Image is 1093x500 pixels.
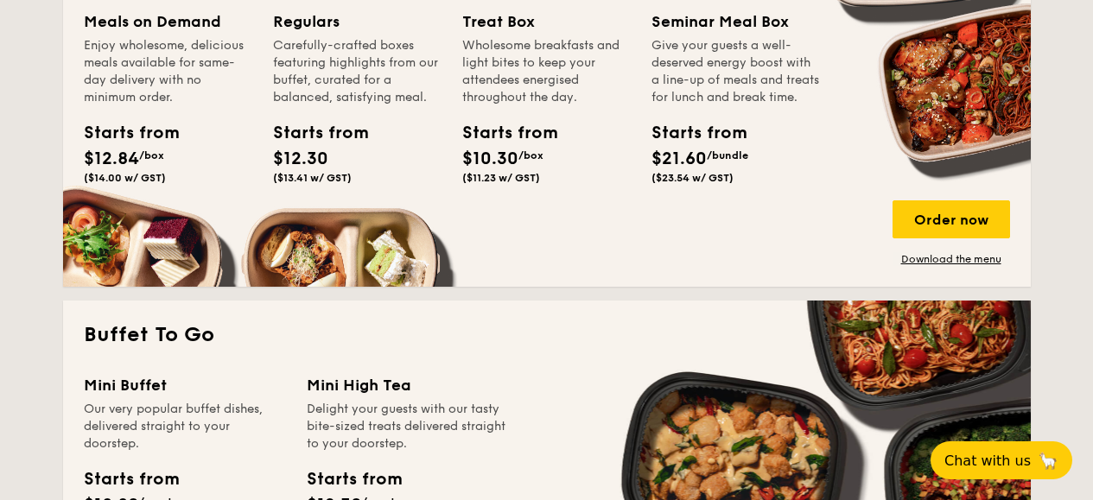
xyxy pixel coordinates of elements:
[84,373,286,397] div: Mini Buffet
[273,9,442,34] div: Regulars
[307,401,509,453] div: Delight your guests with our tasty bite-sized treats delivered straight to your doorstep.
[273,120,351,146] div: Starts from
[84,9,252,34] div: Meals on Demand
[84,172,166,184] span: ($14.00 w/ GST)
[462,9,631,34] div: Treat Box
[462,149,518,169] span: $10.30
[273,37,442,106] div: Carefully-crafted boxes featuring highlights from our buffet, curated for a balanced, satisfying ...
[462,120,540,146] div: Starts from
[651,172,734,184] span: ($23.54 w/ GST)
[651,120,729,146] div: Starts from
[84,321,1010,349] h2: Buffet To Go
[651,37,820,106] div: Give your guests a well-deserved energy boost with a line-up of meals and treats for lunch and br...
[84,120,162,146] div: Starts from
[84,401,286,453] div: Our very popular buffet dishes, delivered straight to your doorstep.
[462,37,631,106] div: Wholesome breakfasts and light bites to keep your attendees energised throughout the day.
[307,373,509,397] div: Mini High Tea
[707,149,748,161] span: /bundle
[893,252,1010,266] a: Download the menu
[273,172,352,184] span: ($13.41 w/ GST)
[931,441,1072,479] button: Chat with us🦙
[273,149,328,169] span: $12.30
[651,149,707,169] span: $21.60
[139,149,164,161] span: /box
[307,466,401,492] div: Starts from
[1038,451,1058,471] span: 🦙
[84,149,139,169] span: $12.84
[651,9,820,34] div: Seminar Meal Box
[893,200,1010,238] div: Order now
[462,172,540,184] span: ($11.23 w/ GST)
[518,149,543,161] span: /box
[84,466,178,492] div: Starts from
[944,453,1031,469] span: Chat with us
[84,37,252,106] div: Enjoy wholesome, delicious meals available for same-day delivery with no minimum order.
